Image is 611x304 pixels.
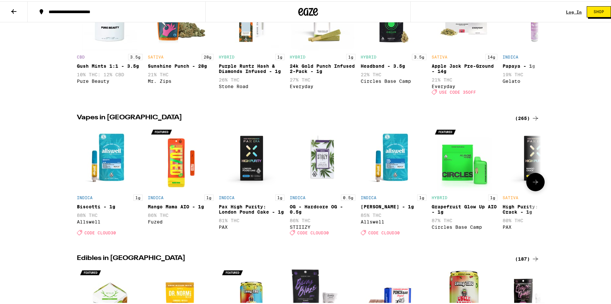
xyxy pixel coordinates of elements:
img: STIIIZY - OG - Hardcore OG - 0.5g [290,124,355,190]
div: Gush Mints 1:1 - 3.5g [77,62,143,67]
p: 1g [275,193,284,199]
p: INDICA [290,194,305,199]
p: 1g [417,193,426,199]
div: Allswell [77,218,143,223]
div: Circles Base Camp [361,77,426,82]
p: 1g [133,193,143,199]
h2: Edibles in [GEOGRAPHIC_DATA] [77,254,507,262]
p: 10% THC: 12% CBD [77,71,143,76]
a: (265) [515,113,539,121]
div: PAX [219,223,284,228]
div: Allswell [361,218,426,223]
p: HYBRID [432,194,447,199]
div: Open page for Pax High Purity: London Pound Cake - 1g from PAX [219,124,284,237]
p: HYBRID [361,54,376,58]
div: Apple Jack Pre-Ground - 14g [432,62,497,73]
p: 0.5g [341,193,355,199]
div: Open page for High Purity: Mango Crack - 1g from PAX [503,124,568,237]
div: Everyday [432,82,497,88]
h2: Vapes in [GEOGRAPHIC_DATA] [77,113,507,121]
div: STIIIZY [290,223,355,228]
div: Open page for Mango Mama AIO - 1g from Fuzed [148,124,214,237]
p: 87% THC [432,217,497,222]
div: PAX [503,223,568,228]
p: 14g [486,53,497,59]
p: 19% THC [503,71,568,76]
span: CODE CLOUD30 [368,229,400,234]
span: CODE CLOUD30 [84,229,116,234]
p: SATIVA [432,54,447,58]
p: 81% THC [219,217,284,222]
div: Stone Road [219,82,284,88]
img: Circles Base Camp - Grapefruit Glow Up AIO - 1g [432,124,497,190]
div: Grapefruit Glow Up AIO - 1g [432,203,497,213]
p: SATIVA [148,54,164,58]
button: Shop [587,5,611,16]
div: Open page for Grapefruit Glow Up AIO - 1g from Circles Base Camp [432,124,497,237]
div: Circles Base Camp [432,223,497,228]
p: 80% THC [503,217,568,222]
p: 1g [204,193,214,199]
p: 22% THC [361,71,426,76]
img: PAX - Pax High Purity: London Pound Cake - 1g [219,124,284,190]
p: INDICA [77,194,93,199]
div: Everyday [290,82,355,88]
div: Pax High Purity: London Pound Cake - 1g [219,203,284,213]
p: 1g [346,53,355,59]
span: Hi. Need any help? [4,5,47,10]
div: Papaya - 1g [503,62,568,67]
div: High Purity: Mango Crack - 1g [503,203,568,213]
p: CBD [77,54,85,58]
p: 21% THC [148,71,214,76]
a: (187) [515,254,539,262]
div: Gelato [503,77,568,82]
div: Mango Mama AIO - 1g [148,203,214,208]
div: Open page for King Louis XIII - 1g from Allswell [361,124,426,237]
div: Sunshine Punch - 28g [148,62,214,67]
img: Fuzed - Mango Mama AIO - 1g [148,124,214,190]
p: 85% THC [361,211,426,217]
p: INDICA [361,194,376,199]
p: HYBRID [290,54,305,58]
div: OG - Hardcore OG - 0.5g [290,203,355,213]
p: 28g [202,53,214,59]
span: Shop [594,9,604,12]
a: Log In [566,9,582,13]
p: 21% THC [432,76,497,81]
div: Fuzed [148,218,214,223]
p: 88% THC [77,211,143,217]
p: 86% THC [148,211,214,217]
div: Mr. Zips [148,77,214,82]
p: INDICA [219,194,235,199]
p: 26% THC [219,76,284,81]
p: HYBRID [219,54,235,58]
p: 1g [275,53,284,59]
div: [PERSON_NAME] - 1g [361,203,426,208]
p: 3.5g [128,53,143,59]
p: 27% THC [290,76,355,81]
p: SATIVA [503,194,518,199]
img: Allswell - Biscotti - 1g [77,124,143,190]
p: INDICA [503,54,518,58]
div: Purple Runtz Hash & Diamonds Infused - 1g [219,62,284,73]
p: INDICA [148,194,164,199]
span: CODE CLOUD30 [297,229,329,234]
div: Open page for OG - Hardcore OG - 0.5g from STIIIZY [290,124,355,237]
div: Biscotti - 1g [77,203,143,208]
p: 86% THC [290,217,355,222]
p: 3.5g [412,53,426,59]
div: 24k Gold Punch Infused 2-Pack - 1g [290,62,355,73]
div: Open page for Biscotti - 1g from Allswell [77,124,143,237]
span: USE CODE 35OFF [439,88,476,93]
img: PAX - High Purity: Mango Crack - 1g [503,124,568,190]
p: 1g [488,193,497,199]
img: Allswell - King Louis XIII - 1g [361,124,426,190]
div: Headband - 3.5g [361,62,426,67]
div: Pure Beauty [77,77,143,82]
